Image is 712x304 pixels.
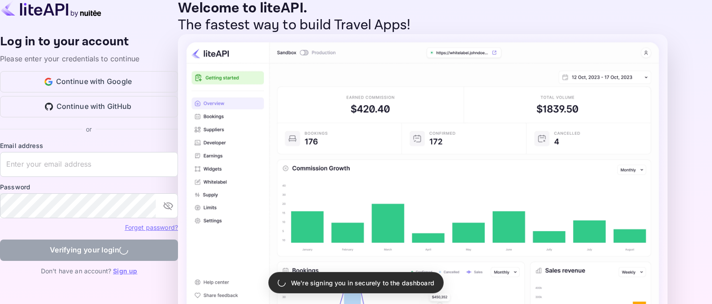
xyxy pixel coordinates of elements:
[113,267,137,275] a: Sign up
[86,124,92,134] p: or
[125,224,178,231] a: Forget password?
[178,17,667,34] p: The fastest way to build Travel Apps!
[159,197,177,215] button: toggle password visibility
[125,223,178,232] a: Forget password?
[291,278,434,288] p: We're signing you in securely to the dashboard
